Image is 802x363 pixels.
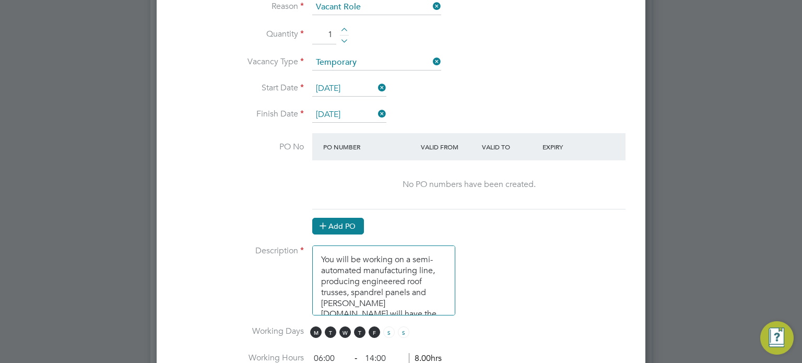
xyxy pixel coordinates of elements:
div: Valid To [479,137,540,156]
input: Select one [312,55,441,71]
button: Engage Resource Center [760,321,794,355]
span: F [369,326,380,338]
span: T [325,326,336,338]
label: Start Date [173,83,304,93]
input: Select one [312,81,386,97]
span: S [383,326,395,338]
div: PO Number [321,137,418,156]
span: T [354,326,365,338]
label: Quantity [173,29,304,40]
div: Expiry [540,137,601,156]
div: Valid From [418,137,479,156]
label: Reason [173,1,304,12]
input: Select one [312,107,386,123]
span: W [339,326,351,338]
label: Finish Date [173,109,304,120]
label: Description [173,245,304,256]
label: PO No [173,142,304,153]
span: S [398,326,409,338]
span: M [310,326,322,338]
label: Working Days [173,326,304,337]
div: No PO numbers have been created. [323,179,615,190]
button: Add PO [312,218,364,235]
label: Vacancy Type [173,56,304,67]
